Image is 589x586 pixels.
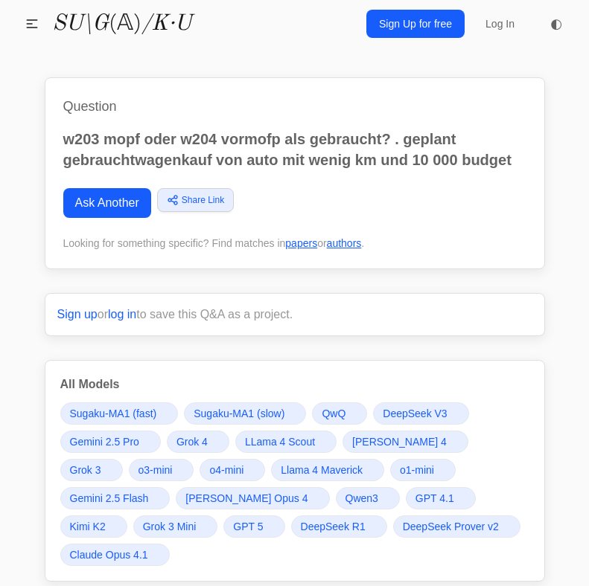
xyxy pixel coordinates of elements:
h1: Question [63,96,526,117]
a: o3-mini [129,459,194,481]
span: Sugaku-MA1 (slow) [194,406,284,421]
a: DeepSeek V3 [373,402,468,425]
span: Grok 3 Mini [143,519,197,534]
span: [PERSON_NAME] 4 [352,434,447,449]
p: w203 mopf oder w204 vormofp als gebraucht? . geplant gebrauchtwagenkauf von auto mit wenig km und... [63,129,526,170]
a: QwQ [312,402,367,425]
a: o4-mini [200,459,265,481]
a: log in [108,308,136,321]
a: Claude Opus 4.1 [60,544,170,566]
a: Sign Up for free [366,10,465,38]
a: Qwen3 [336,487,400,509]
a: Llama 4 Maverick [271,459,384,481]
span: Share Link [182,193,224,207]
span: o3-mini [139,463,173,477]
span: o1-mini [400,463,434,477]
a: o1-mini [390,459,456,481]
span: DeepSeek R1 [301,519,366,534]
a: SU\G(𝔸)/K·U [52,10,191,37]
span: Grok 3 [70,463,101,477]
p: or to save this Q&A as a project. [57,306,532,323]
a: Sugaku-MA1 (slow) [184,402,306,425]
a: papers [285,237,317,249]
a: Grok 4 [167,431,229,453]
span: Claude Opus 4.1 [70,547,148,562]
span: [PERSON_NAME] Opus 4 [185,491,308,506]
span: Sugaku-MA1 (fast) [70,406,157,421]
span: DeepSeek V3 [383,406,447,421]
span: Llama 4 Maverick [281,463,363,477]
span: LLama 4 Scout [245,434,315,449]
a: DeepSeek R1 [291,515,387,538]
a: Sign up [57,308,98,321]
a: GPT 4.1 [406,487,476,509]
a: GPT 5 [223,515,284,538]
a: Ask Another [63,188,151,218]
span: Gemini 2.5 Pro [70,434,139,449]
a: Log In [477,10,523,37]
a: [PERSON_NAME] Opus 4 [176,487,329,509]
i: SU\G [52,13,109,35]
a: Grok 3 Mini [133,515,218,538]
a: Gemini 2.5 Pro [60,431,161,453]
i: /K·U [141,13,191,35]
h3: All Models [60,376,529,393]
span: GPT 5 [233,519,263,534]
span: DeepSeek Prover v2 [403,519,499,534]
a: [PERSON_NAME] 4 [343,431,468,453]
span: Gemini 2.5 Flash [70,491,149,506]
span: Qwen3 [346,491,378,506]
a: Kimi K2 [60,515,127,538]
span: Grok 4 [176,434,208,449]
span: GPT 4.1 [416,491,454,506]
a: LLama 4 Scout [235,431,337,453]
a: Gemini 2.5 Flash [60,487,171,509]
span: ◐ [550,17,562,30]
span: Kimi K2 [70,519,106,534]
a: authors [327,237,362,249]
a: Sugaku-MA1 (fast) [60,402,179,425]
button: ◐ [541,9,571,39]
a: Grok 3 [60,459,123,481]
span: o4-mini [209,463,243,477]
div: Looking for something specific? Find matches in or . [63,236,526,251]
a: DeepSeek Prover v2 [393,515,520,538]
span: QwQ [322,406,346,421]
